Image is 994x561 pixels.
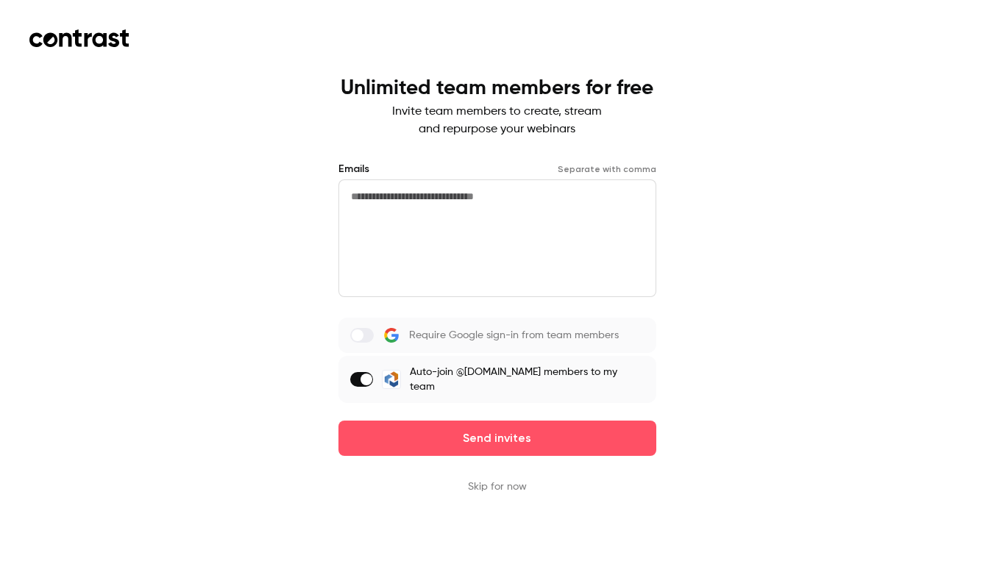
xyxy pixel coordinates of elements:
button: Send invites [338,421,656,456]
h1: Unlimited team members for free [341,76,653,100]
img: Opterrix [383,371,400,388]
p: Invite team members to create, stream and repurpose your webinars [341,103,653,138]
label: Require Google sign-in from team members [338,318,656,353]
p: Separate with comma [558,163,656,175]
button: Skip for now [468,479,527,494]
label: Emails [338,162,369,176]
label: Auto-join @[DOMAIN_NAME] members to my team [338,356,656,403]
